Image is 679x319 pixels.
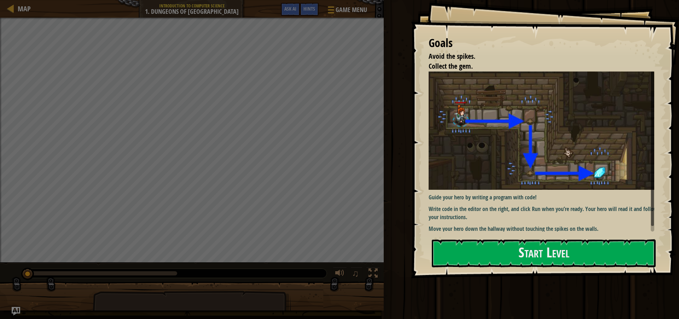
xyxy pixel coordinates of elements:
[429,35,654,51] div: Goals
[14,4,31,13] a: Map
[366,267,380,281] button: Toggle fullscreen
[420,51,652,62] li: Avoid the spikes.
[429,61,473,71] span: Collect the gem.
[336,5,367,15] span: Game Menu
[322,3,371,19] button: Game Menu
[429,205,660,221] p: Write code in the editor on the right, and click Run when you’re ready. Your hero will read it an...
[350,267,362,281] button: ♫
[429,193,660,201] p: Guide your hero by writing a program with code!
[420,61,652,72] li: Collect the gem.
[281,3,300,16] button: Ask AI
[429,51,475,61] span: Avoid the spikes.
[432,239,656,267] button: Start Level
[429,72,660,190] img: Dungeons of kithgard
[429,225,660,233] p: Move your hero down the hallway without touching the spikes on the walls.
[284,5,296,12] span: Ask AI
[352,268,359,279] span: ♫
[18,4,31,13] span: Map
[333,267,347,281] button: Adjust volume
[12,307,20,315] button: Ask AI
[303,5,315,12] span: Hints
